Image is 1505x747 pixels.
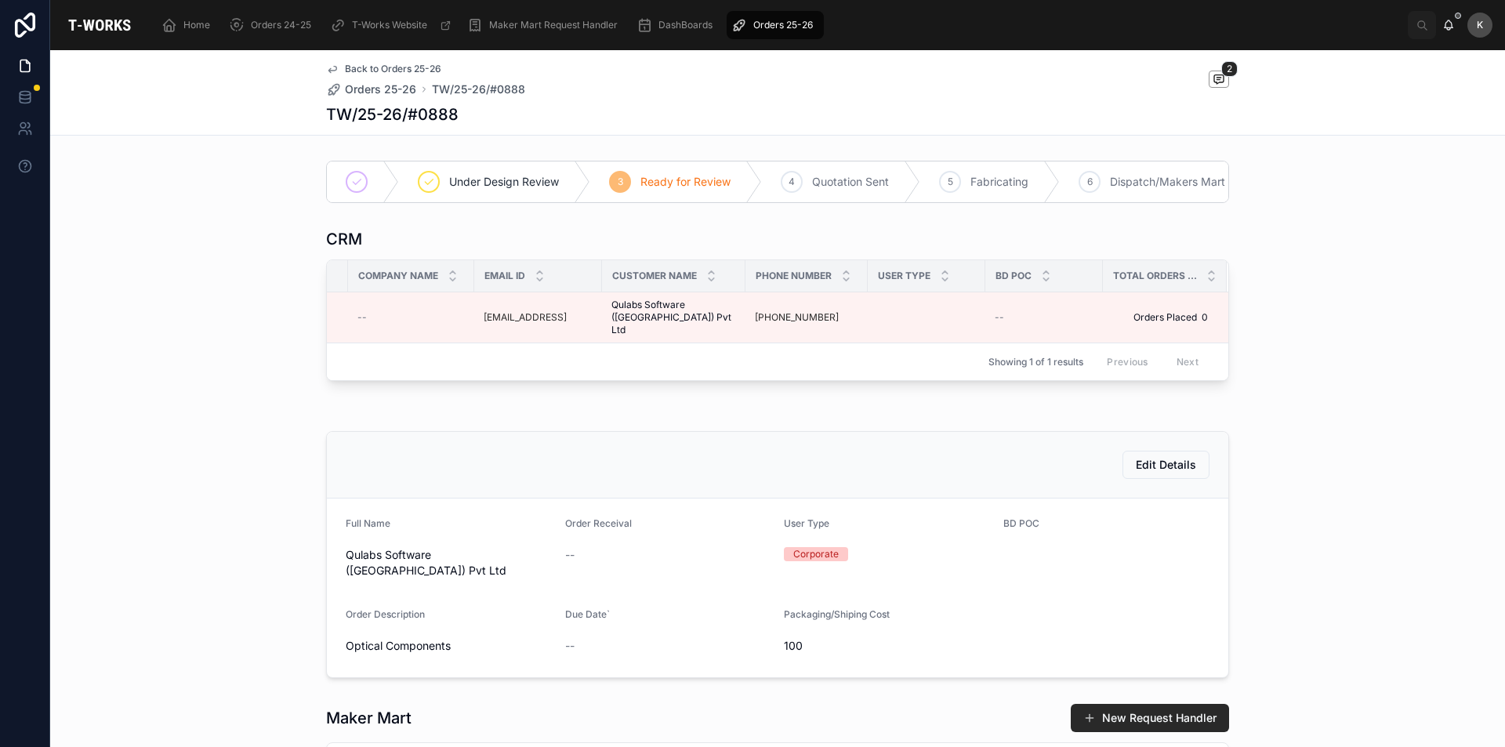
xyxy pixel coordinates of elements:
span: Home [183,19,210,31]
span: 4 [789,176,795,188]
div: scrollable content [149,8,1408,42]
span: Orders 25-26 [345,82,416,97]
span: Order Receival [565,517,632,529]
span: 100 [784,638,991,654]
a: Maker Mart Request Handler [462,11,629,39]
span: Orders 24-25 [251,19,311,31]
span: Qulabs Software ([GEOGRAPHIC_DATA]) Pvt Ltd [611,299,736,336]
span: -- [565,638,575,654]
button: New Request Handler [1071,704,1229,732]
span: Company Name [358,270,438,282]
a: Orders 25-26 [727,11,824,39]
span: 5 [948,176,953,188]
a: Orders 24-25 [224,11,322,39]
span: Phone Number [756,270,832,282]
span: Customer Name [612,270,697,282]
span: -- [357,311,367,324]
span: Qulabs Software ([GEOGRAPHIC_DATA]) Pvt Ltd [346,547,553,578]
img: App logo [63,13,136,38]
span: User Type [784,517,829,529]
span: Under Design Review [449,174,559,190]
a: DashBoards [632,11,723,39]
span: Orders 25-26 [753,19,813,31]
span: Quotation Sent [812,174,889,190]
a: [PHONE_NUMBER] [755,311,839,324]
span: BD POC [1003,517,1039,529]
button: Edit Details [1122,451,1209,479]
span: Total Orders Placed [1113,270,1197,282]
h1: TW/25-26/#0888 [326,103,459,125]
span: Due Date` [565,608,610,620]
div: Corporate [793,547,839,561]
a: Orders 25-26 [326,82,416,97]
span: Email ID [484,270,525,282]
h1: CRM [326,228,362,250]
h1: Maker Mart [326,707,412,729]
a: Home [157,11,221,39]
a: [EMAIL_ADDRESS] [484,311,567,324]
span: 3 [618,176,623,188]
span: User Type [878,270,930,282]
span: K [1477,19,1483,31]
span: BD POC [995,270,1032,282]
span: Edit Details [1136,457,1196,473]
span: DashBoards [658,19,713,31]
span: Dispatch/Makers Mart [1110,174,1225,190]
span: Order Description [346,608,425,620]
span: Full Name [346,517,390,529]
a: T-Works Website [325,11,459,39]
a: TW/25-26/#0888 [432,82,525,97]
span: Packaging/Shiping Cost [784,608,890,620]
span: -- [565,547,575,563]
span: 6 [1087,176,1093,188]
span: T-Works Website [352,19,427,31]
span: -- [995,311,1004,324]
span: Maker Mart Request Handler [489,19,618,31]
button: 2 [1209,71,1229,90]
span: 2 [1221,61,1238,77]
span: Back to Orders 25-26 [345,63,441,75]
span: Ready for Review [640,174,731,190]
span: Orders Placed 0 [1104,311,1208,324]
a: Back to Orders 25-26 [326,63,441,75]
span: Optical Components [346,638,553,654]
span: Fabricating [970,174,1028,190]
span: Showing 1 of 1 results [988,356,1083,368]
